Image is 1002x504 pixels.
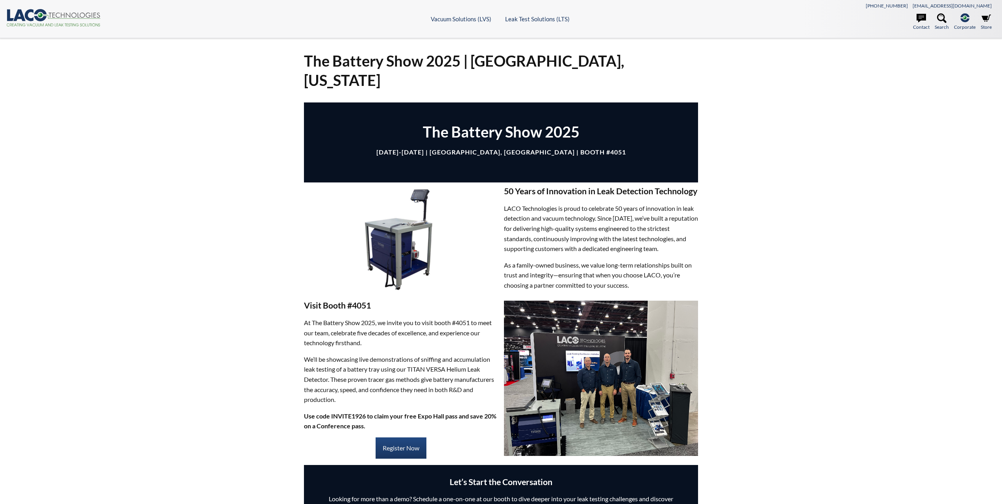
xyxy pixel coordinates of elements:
[505,15,570,22] a: Leak Test Solutions (LTS)
[304,300,498,311] h3: Visit Booth #4051
[913,3,992,9] a: [EMAIL_ADDRESS][DOMAIN_NAME]
[316,148,687,156] h4: [DATE]-[DATE] | [GEOGRAPHIC_DATA], [GEOGRAPHIC_DATA] | Booth #4051
[935,13,949,31] a: Search
[913,13,930,31] a: Contact
[504,260,698,290] p: As a family-owned business, we value long-term relationships built on trust and integrity—ensurin...
[304,412,496,430] strong: Use code INVITE1926 to claim your free Expo Hall pass and save 20% on a Conference pass.
[376,437,426,459] a: Register Now
[866,3,908,9] a: [PHONE_NUMBER]
[304,51,698,90] h1: The Battery Show 2025 | [GEOGRAPHIC_DATA], [US_STATE]
[954,23,976,31] span: Corporate
[316,477,687,488] h3: Let’s Start the Conversation
[431,15,491,22] a: Vacuum Solutions (LVS)
[304,354,498,405] p: We’ll be showcasing live demonstrations of sniffing and accumulation leak testing of a battery tr...
[504,203,698,254] p: LACO Technologies is proud to celebrate 50 years of innovation in leak detection and vacuum techn...
[504,186,698,197] h3: 50 Years of Innovation in Leak Detection Technology
[304,318,498,348] p: At The Battery Show 2025, we invite you to visit booth #4051 to meet our team, celebrate five dec...
[316,122,687,141] h1: The Battery Show 2025
[504,301,698,456] img: IMG_3454.jpg
[304,182,498,292] img: PRODUCT_template1-Product_1000x562.jpg
[981,13,992,31] a: Store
